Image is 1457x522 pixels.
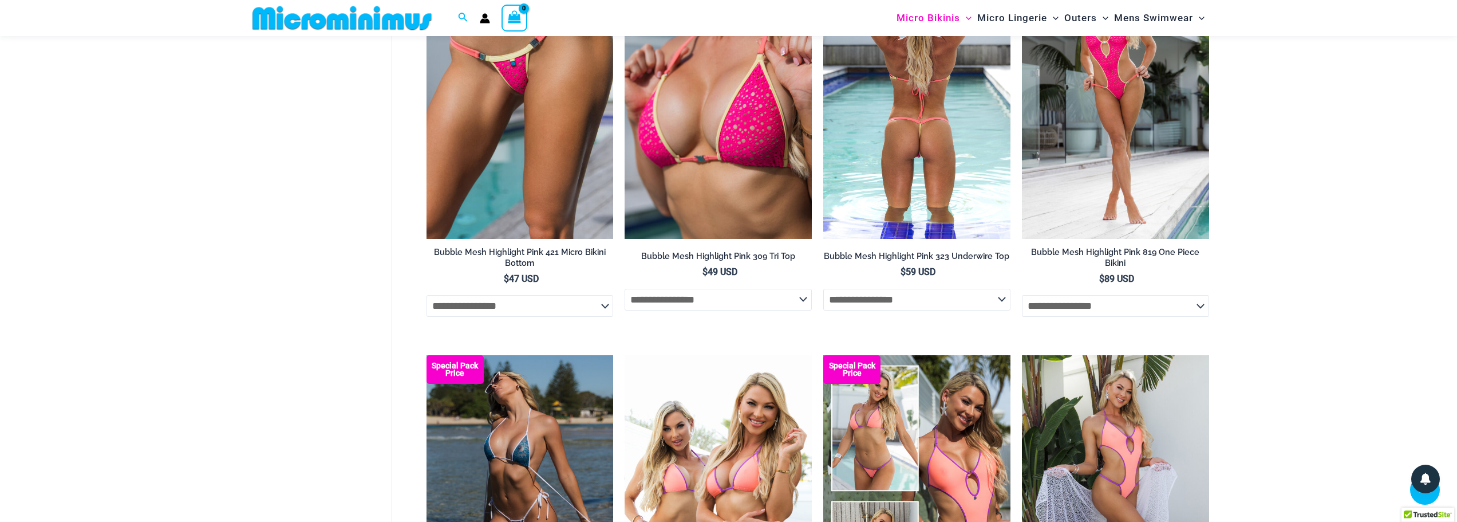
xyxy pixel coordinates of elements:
bdi: 59 USD [901,266,935,277]
a: Micro LingerieMenu ToggleMenu Toggle [974,3,1061,33]
a: Bubble Mesh Highlight Pink 323 Underwire Top [823,251,1010,266]
span: Menu Toggle [960,3,972,33]
nav: Site Navigation [892,2,1210,34]
span: Mens Swimwear [1114,3,1193,33]
a: Account icon link [480,13,490,23]
h2: Bubble Mesh Highlight Pink 421 Micro Bikini Bottom [427,247,614,268]
span: $ [901,266,906,277]
bdi: 47 USD [504,273,539,284]
b: Special Pack Price [427,362,484,377]
a: Bubble Mesh Highlight Pink 309 Tri Top [625,251,812,266]
span: $ [1099,273,1104,284]
img: MM SHOP LOGO FLAT [248,5,436,31]
a: Bubble Mesh Highlight Pink 819 One Piece Bikini [1022,247,1209,273]
span: Outers [1064,3,1097,33]
h2: Bubble Mesh Highlight Pink 323 Underwire Top [823,251,1010,262]
h2: Bubble Mesh Highlight Pink 819 One Piece Bikini [1022,247,1209,268]
bdi: 49 USD [702,266,737,277]
bdi: 89 USD [1099,273,1134,284]
span: $ [702,266,708,277]
span: Menu Toggle [1047,3,1059,33]
a: OutersMenu ToggleMenu Toggle [1061,3,1111,33]
span: $ [504,273,509,284]
h2: Bubble Mesh Highlight Pink 309 Tri Top [625,251,812,262]
span: Micro Bikinis [897,3,960,33]
a: Mens SwimwearMenu ToggleMenu Toggle [1111,3,1207,33]
a: View Shopping Cart, empty [502,5,528,31]
a: Bubble Mesh Highlight Pink 421 Micro Bikini Bottom [427,247,614,273]
a: Micro BikinisMenu ToggleMenu Toggle [894,3,974,33]
span: Menu Toggle [1097,3,1108,33]
a: Search icon link [458,11,468,25]
span: Menu Toggle [1193,3,1205,33]
span: Micro Lingerie [977,3,1047,33]
b: Special Pack Price [823,362,880,377]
